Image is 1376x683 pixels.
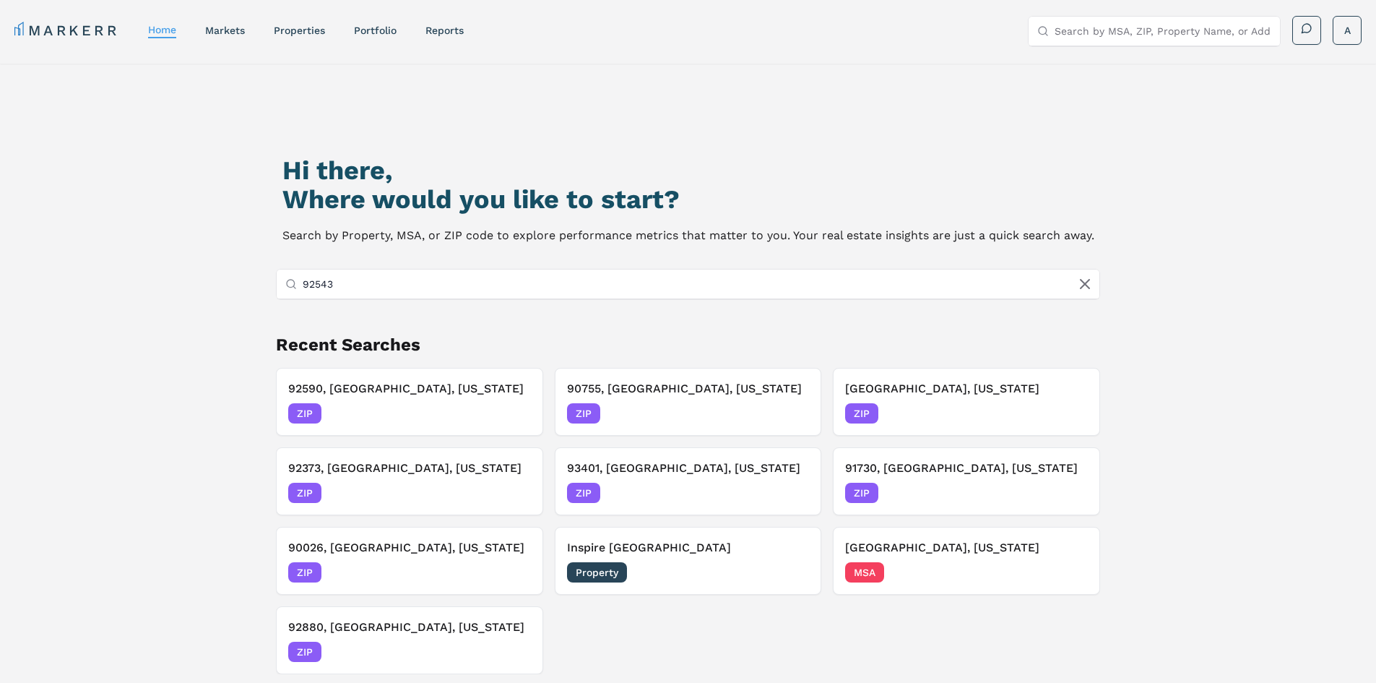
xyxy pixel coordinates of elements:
span: ZIP [845,483,878,503]
a: Portfolio [354,25,397,36]
span: [DATE] [498,486,531,500]
button: 90755, [GEOGRAPHIC_DATA], [US_STATE]ZIP[DATE] [555,368,822,436]
button: 93401, [GEOGRAPHIC_DATA], [US_STATE]ZIP[DATE] [555,447,822,515]
a: reports [425,25,464,36]
span: ZIP [288,642,321,662]
h3: 92880, [GEOGRAPHIC_DATA], [US_STATE] [288,619,531,636]
span: [DATE] [776,486,809,500]
span: ZIP [288,483,321,503]
span: [DATE] [776,406,809,421]
h3: [GEOGRAPHIC_DATA], [US_STATE] [845,539,1088,557]
span: [DATE] [1055,565,1088,580]
span: [DATE] [1055,406,1088,421]
h3: 92590, [GEOGRAPHIC_DATA], [US_STATE] [288,380,531,398]
button: 92880, [GEOGRAPHIC_DATA], [US_STATE]ZIP[DATE] [276,606,543,674]
span: [DATE] [498,645,531,659]
a: MARKERR [14,20,119,40]
button: A [1333,16,1362,45]
h1: Hi there, [282,156,1094,185]
span: ZIP [567,483,600,503]
span: ZIP [288,403,321,424]
h3: Inspire [GEOGRAPHIC_DATA] [567,539,810,557]
button: 90026, [GEOGRAPHIC_DATA], [US_STATE]ZIP[DATE] [276,527,543,595]
h3: 91730, [GEOGRAPHIC_DATA], [US_STATE] [845,460,1088,477]
h2: Where would you like to start? [282,185,1094,214]
span: Property [567,562,627,583]
span: A [1344,23,1351,38]
a: markets [205,25,245,36]
a: properties [274,25,325,36]
span: MSA [845,562,884,583]
input: Search by MSA, ZIP, Property Name, or Address [303,270,1091,298]
span: [DATE] [1055,486,1088,500]
h3: 92373, [GEOGRAPHIC_DATA], [US_STATE] [288,460,531,477]
button: Inspire [GEOGRAPHIC_DATA]Property[DATE] [555,527,822,595]
h3: 90755, [GEOGRAPHIC_DATA], [US_STATE] [567,380,810,398]
h3: [GEOGRAPHIC_DATA], [US_STATE] [845,380,1088,398]
h2: Recent Searches [276,333,1101,356]
button: [GEOGRAPHIC_DATA], [US_STATE]MSA[DATE] [833,527,1100,595]
span: [DATE] [776,565,809,580]
h3: 90026, [GEOGRAPHIC_DATA], [US_STATE] [288,539,531,557]
span: ZIP [288,562,321,583]
input: Search by MSA, ZIP, Property Name, or Address [1055,17,1271,46]
span: ZIP [845,403,878,424]
button: 91730, [GEOGRAPHIC_DATA], [US_STATE]ZIP[DATE] [833,447,1100,515]
button: 92373, [GEOGRAPHIC_DATA], [US_STATE]ZIP[DATE] [276,447,543,515]
button: [GEOGRAPHIC_DATA], [US_STATE]ZIP[DATE] [833,368,1100,436]
span: ZIP [567,403,600,424]
span: [DATE] [498,406,531,421]
button: 92590, [GEOGRAPHIC_DATA], [US_STATE]ZIP[DATE] [276,368,543,436]
a: home [148,24,176,35]
h3: 93401, [GEOGRAPHIC_DATA], [US_STATE] [567,460,810,477]
span: [DATE] [498,565,531,580]
p: Search by Property, MSA, or ZIP code to explore performance metrics that matter to you. Your real... [282,225,1094,246]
